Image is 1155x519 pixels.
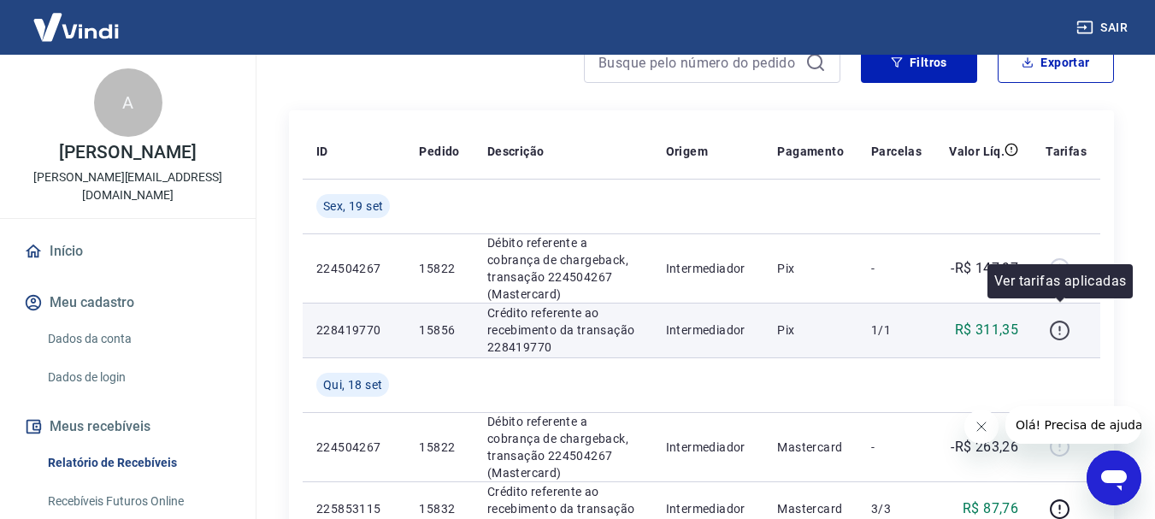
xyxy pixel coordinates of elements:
span: Sex, 19 set [323,198,383,215]
p: [PERSON_NAME] [59,144,196,162]
p: [PERSON_NAME][EMAIL_ADDRESS][DOMAIN_NAME] [14,168,242,204]
p: R$ 87,76 [963,498,1018,519]
div: A [94,68,162,137]
p: 1/1 [871,321,922,339]
p: Tarifas [1046,143,1087,160]
p: 15832 [419,500,459,517]
a: Dados da conta [41,321,235,357]
a: Relatório de Recebíveis [41,445,235,481]
p: 224504267 [316,260,392,277]
p: Mastercard [777,439,844,456]
p: Intermediador [666,439,751,456]
p: - [871,260,922,277]
button: Sair [1073,12,1134,44]
p: Débito referente a cobrança de chargeback, transação 224504267 (Mastercard) [487,234,639,303]
iframe: Botão para abrir a janela de mensagens [1087,451,1141,505]
button: Meus recebíveis [21,408,235,445]
p: 3/3 [871,500,922,517]
p: Descrição [487,143,545,160]
p: 15822 [419,439,459,456]
p: 224504267 [316,439,392,456]
p: Pagamento [777,143,844,160]
button: Exportar [998,42,1114,83]
p: Pix [777,321,844,339]
p: 228419770 [316,321,392,339]
p: 225853115 [316,500,392,517]
p: Crédito referente ao recebimento da transação 228419770 [487,304,639,356]
p: Pedido [419,143,459,160]
p: Intermediador [666,321,751,339]
iframe: Mensagem da empresa [1005,406,1141,444]
p: -R$ 147,97 [951,258,1018,279]
iframe: Fechar mensagem [964,410,999,444]
p: -R$ 263,26 [951,437,1018,457]
p: Ver tarifas aplicadas [994,271,1126,292]
span: Qui, 18 set [323,376,382,393]
p: Débito referente a cobrança de chargeback, transação 224504267 (Mastercard) [487,413,639,481]
p: Intermediador [666,500,751,517]
p: ID [316,143,328,160]
p: R$ 311,35 [955,320,1019,340]
button: Filtros [861,42,977,83]
p: Intermediador [666,260,751,277]
p: - [871,439,922,456]
input: Busque pelo número do pedido [598,50,798,75]
img: Vindi [21,1,132,53]
p: Origem [666,143,708,160]
a: Recebíveis Futuros Online [41,484,235,519]
p: Mastercard [777,500,844,517]
p: 15856 [419,321,459,339]
span: Olá! Precisa de ajuda? [10,12,144,26]
p: Valor Líq. [949,143,1005,160]
a: Início [21,233,235,270]
p: 15822 [419,260,459,277]
button: Meu cadastro [21,284,235,321]
p: Pix [777,260,844,277]
p: Parcelas [871,143,922,160]
a: Dados de login [41,360,235,395]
